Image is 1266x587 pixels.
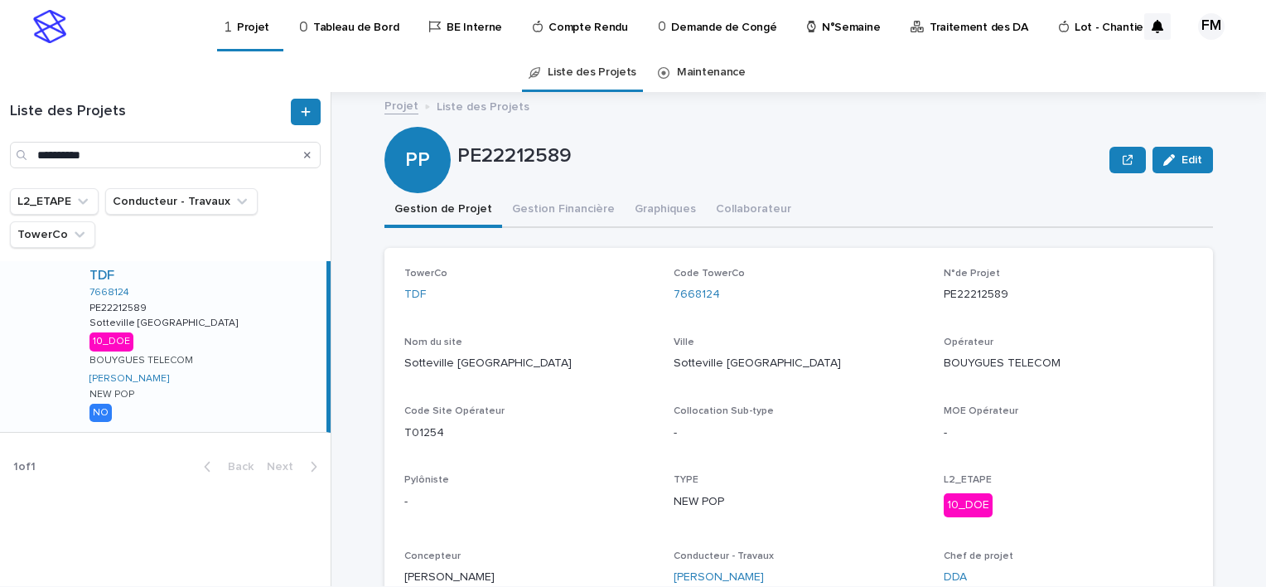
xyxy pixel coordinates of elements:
[944,551,1013,561] span: Chef de projet
[10,103,288,121] h1: Liste des Projets
[548,53,636,92] a: Liste des Projets
[944,493,993,517] div: 10_DOE
[674,286,720,303] a: 7668124
[10,142,321,168] input: Search
[674,406,774,416] span: Collocation Sub-type
[674,551,774,561] span: Conducteur - Travaux
[944,337,993,347] span: Opérateur
[404,286,426,303] a: TDF
[105,188,258,215] button: Conducteur - Travaux
[944,286,1193,303] p: PE22212589
[674,569,764,586] a: [PERSON_NAME]
[437,96,529,114] p: Liste des Projets
[674,475,698,485] span: TYPE
[674,355,923,372] p: Sotteville [GEOGRAPHIC_DATA]
[944,355,1193,372] p: BOUYGUES TELECOM
[1152,147,1213,173] button: Edit
[89,332,133,351] div: 10_DOE
[89,389,134,400] p: NEW POP
[10,221,95,248] button: TowerCo
[10,188,99,215] button: L2_ETAPE
[89,404,112,422] div: NO
[944,406,1018,416] span: MOE Opérateur
[944,269,1000,279] span: N°de Projet
[89,299,150,314] p: PE22212589
[404,355,654,372] p: Sotteville [GEOGRAPHIC_DATA]
[33,10,66,43] img: stacker-logo-s-only.png
[89,314,241,329] p: Sotteville [GEOGRAPHIC_DATA]
[267,461,303,473] span: Next
[677,53,746,92] a: Maintenance
[502,193,625,228] button: Gestion Financière
[218,461,254,473] span: Back
[191,459,260,474] button: Back
[384,95,418,114] a: Projet
[404,551,461,561] span: Concepteur
[674,337,694,347] span: Ville
[89,268,114,284] a: TDF
[944,424,1193,442] p: -
[674,493,923,511] p: NEW POP
[457,144,1103,168] p: PE22212589
[1198,13,1225,40] div: FM
[404,493,654,511] p: -
[404,569,654,586] p: [PERSON_NAME]
[89,373,169,385] a: [PERSON_NAME]
[384,81,451,172] div: PP
[89,355,193,366] p: BOUYGUES TELECOM
[384,193,502,228] button: Gestion de Projet
[674,424,923,442] p: -
[404,406,505,416] span: Code Site Opérateur
[944,475,992,485] span: L2_ETAPE
[625,193,706,228] button: Graphiques
[1181,154,1202,166] span: Edit
[944,569,967,586] a: DDA
[404,424,654,442] p: T01254
[404,337,462,347] span: Nom du site
[706,193,801,228] button: Collaborateur
[404,475,449,485] span: Pylôniste
[260,459,331,474] button: Next
[89,287,129,298] a: 7668124
[404,269,447,279] span: TowerCo
[674,269,745,279] span: Code TowerCo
